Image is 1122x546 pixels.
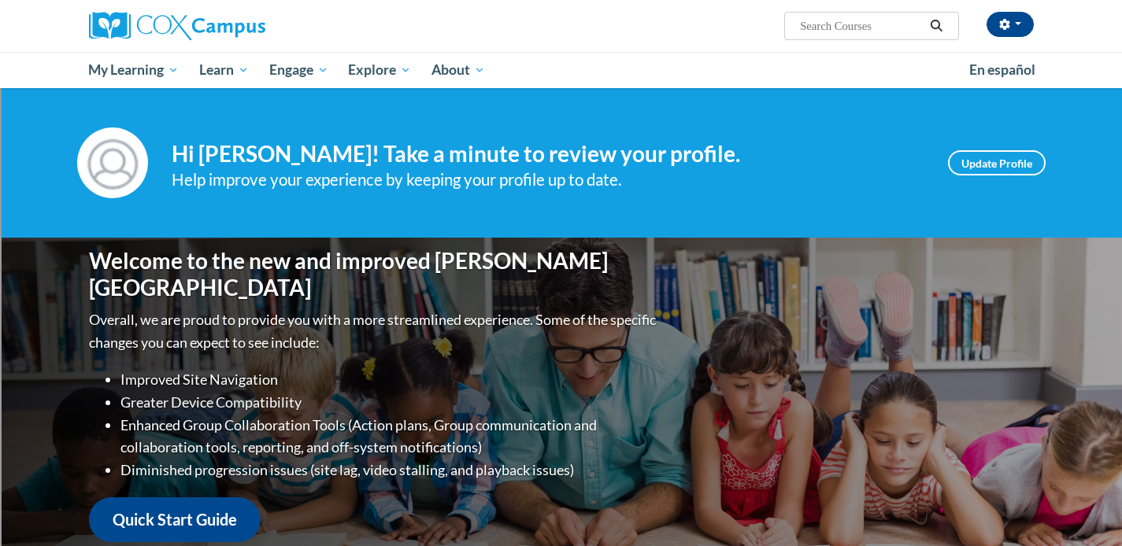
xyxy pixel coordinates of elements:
button: Search [924,17,948,35]
span: En español [969,61,1035,78]
div: Main menu [65,52,1057,88]
a: Cox Campus [89,12,388,40]
img: Cox Campus [89,12,265,40]
a: Explore [338,52,421,88]
span: Explore [348,61,411,79]
span: Learn [199,61,249,79]
input: Search Courses [798,17,924,35]
span: About [431,61,485,79]
a: My Learning [79,52,190,88]
span: My Learning [88,61,179,79]
span: Engage [269,61,328,79]
a: About [421,52,495,88]
a: Learn [189,52,259,88]
a: En español [959,53,1046,87]
iframe: Button to launch messaging window [1059,483,1109,533]
button: Account Settings [987,12,1034,37]
a: Engage [259,52,339,88]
